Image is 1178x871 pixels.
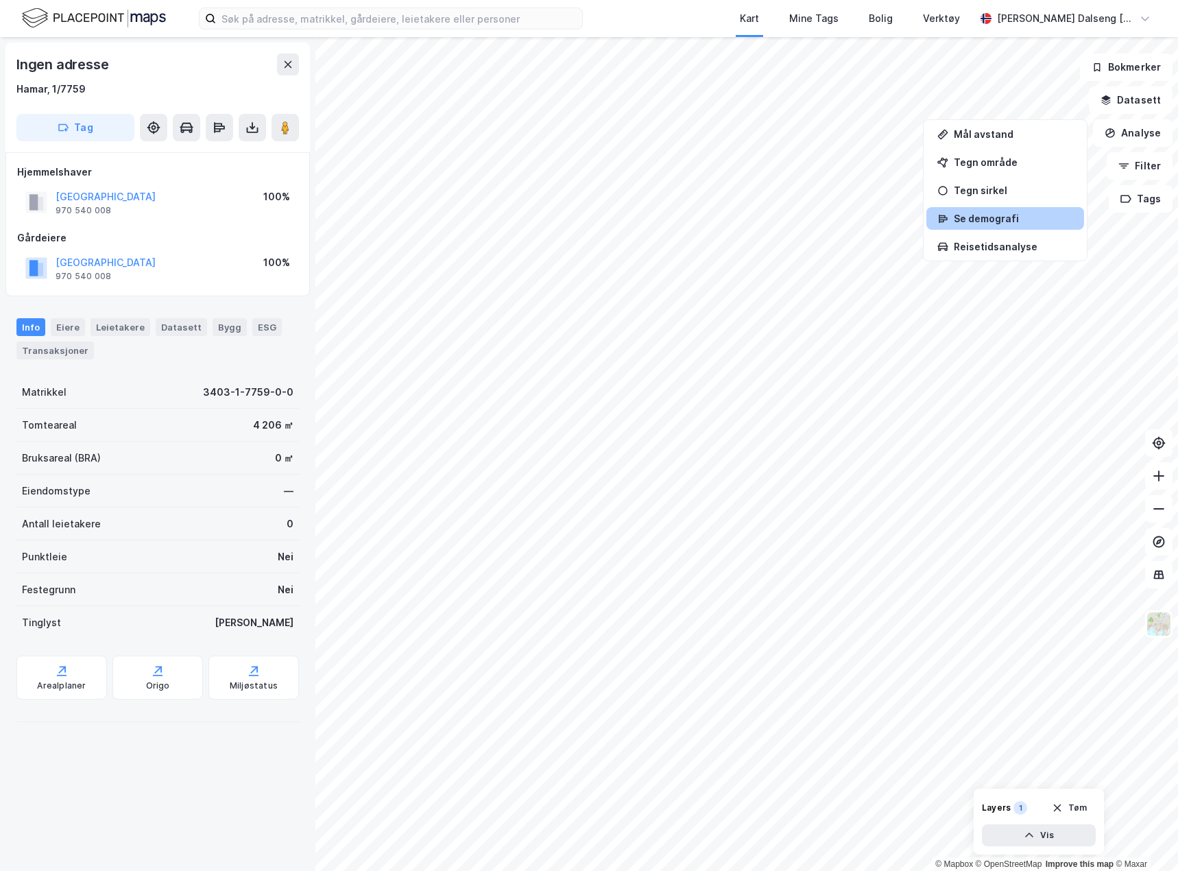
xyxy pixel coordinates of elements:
[954,241,1073,252] div: Reisetidsanalyse
[1107,152,1173,180] button: Filter
[253,417,293,433] div: 4 206 ㎡
[284,483,293,499] div: —
[22,417,77,433] div: Tomteareal
[91,318,150,336] div: Leietakere
[22,516,101,532] div: Antall leietakere
[156,318,207,336] div: Datasett
[51,318,85,336] div: Eiere
[1109,185,1173,213] button: Tags
[1080,53,1173,81] button: Bokmerker
[789,10,839,27] div: Mine Tags
[954,156,1073,168] div: Tegn område
[203,384,293,401] div: 3403-1-7759-0-0
[22,6,166,30] img: logo.f888ab2527a4732fd821a326f86c7f29.svg
[16,342,94,359] div: Transaksjoner
[976,859,1042,869] a: OpenStreetMap
[215,615,293,631] div: [PERSON_NAME]
[17,230,298,246] div: Gårdeiere
[1043,797,1096,819] button: Tøm
[1013,801,1027,815] div: 1
[954,213,1073,224] div: Se demografi
[56,205,111,216] div: 970 540 008
[954,184,1073,196] div: Tegn sirkel
[22,582,75,598] div: Festegrunn
[16,81,86,97] div: Hamar, 1/7759
[1089,86,1173,114] button: Datasett
[252,318,282,336] div: ESG
[287,516,293,532] div: 0
[22,483,91,499] div: Eiendomstype
[740,10,759,27] div: Kart
[997,10,1134,27] div: [PERSON_NAME] Dalseng [PERSON_NAME]
[278,549,293,565] div: Nei
[954,128,1073,140] div: Mål avstand
[982,824,1096,846] button: Vis
[216,8,582,29] input: Søk på adresse, matrikkel, gårdeiere, leietakere eller personer
[146,680,170,691] div: Origo
[935,859,973,869] a: Mapbox
[17,164,298,180] div: Hjemmelshaver
[982,802,1011,813] div: Layers
[263,254,290,271] div: 100%
[1146,611,1172,637] img: Z
[16,318,45,336] div: Info
[263,189,290,205] div: 100%
[22,549,67,565] div: Punktleie
[37,680,86,691] div: Arealplaner
[1109,805,1178,871] iframe: Chat Widget
[278,582,293,598] div: Nei
[1093,119,1173,147] button: Analyse
[230,680,278,691] div: Miljøstatus
[56,271,111,282] div: 970 540 008
[213,318,247,336] div: Bygg
[275,450,293,466] div: 0 ㎡
[1046,859,1114,869] a: Improve this map
[22,384,67,401] div: Matrikkel
[869,10,893,27] div: Bolig
[16,114,134,141] button: Tag
[22,450,101,466] div: Bruksareal (BRA)
[22,615,61,631] div: Tinglyst
[16,53,111,75] div: Ingen adresse
[1109,805,1178,871] div: Kontrollprogram for chat
[923,10,960,27] div: Verktøy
